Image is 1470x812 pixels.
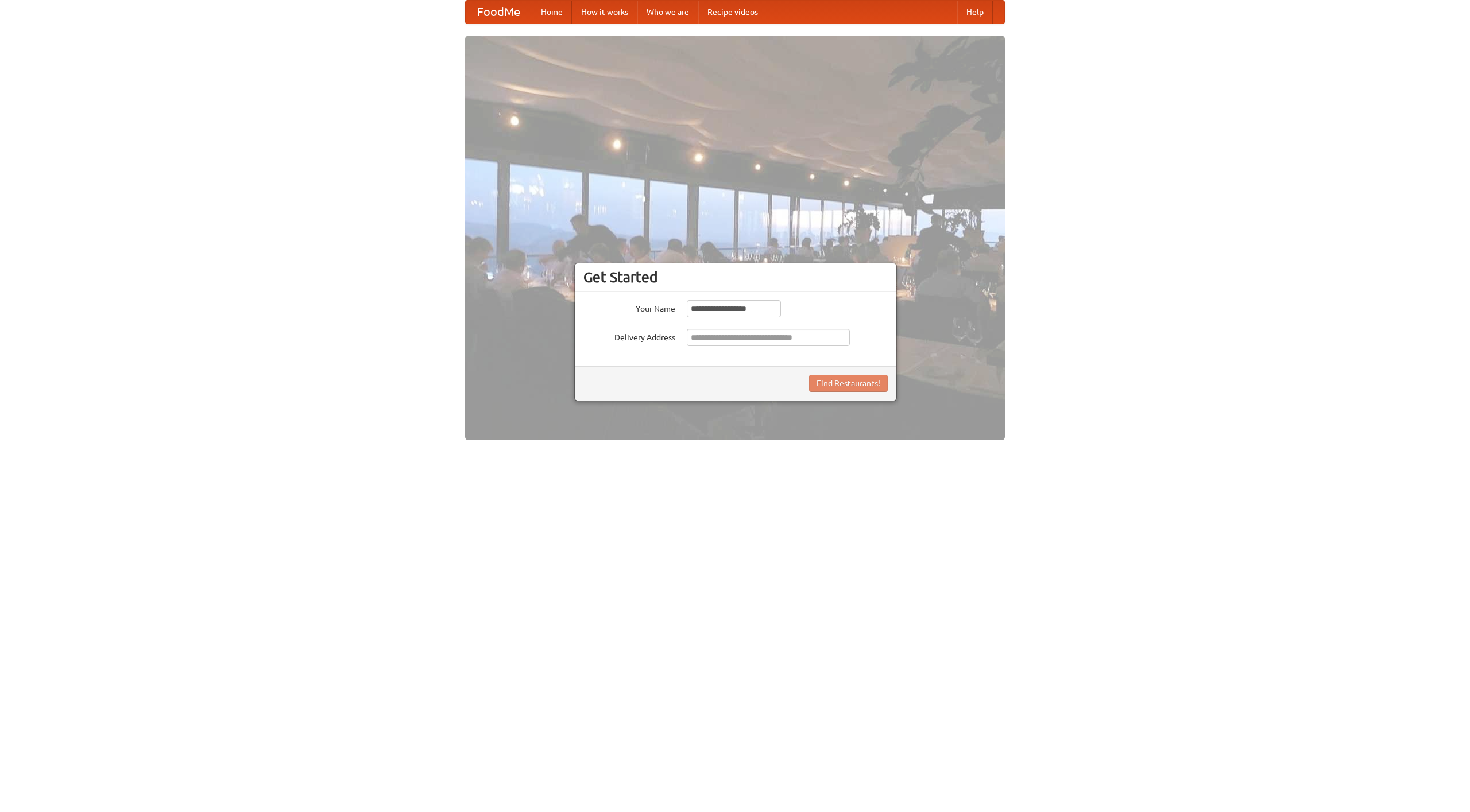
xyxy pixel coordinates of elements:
h3: Get Started [583,269,888,286]
label: Your Name [583,300,675,314]
a: Recipe videos [698,1,767,24]
a: Who we are [637,1,698,24]
a: FoodMe [466,1,532,24]
a: Home [532,1,572,24]
a: Help [957,1,993,24]
a: How it works [572,1,637,24]
button: Find Restaurants! [809,375,888,392]
label: Delivery Address [583,329,675,343]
